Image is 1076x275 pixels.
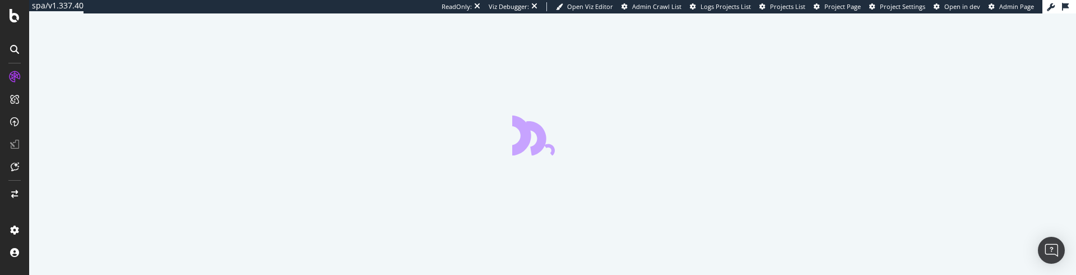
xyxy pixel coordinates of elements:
[1038,237,1065,264] div: Open Intercom Messenger
[824,2,861,11] span: Project Page
[690,2,751,11] a: Logs Projects List
[934,2,980,11] a: Open in dev
[814,2,861,11] a: Project Page
[880,2,925,11] span: Project Settings
[770,2,805,11] span: Projects List
[489,2,529,11] div: Viz Debugger:
[869,2,925,11] a: Project Settings
[567,2,613,11] span: Open Viz Editor
[622,2,681,11] a: Admin Crawl List
[759,2,805,11] a: Projects List
[999,2,1034,11] span: Admin Page
[556,2,613,11] a: Open Viz Editor
[701,2,751,11] span: Logs Projects List
[989,2,1034,11] a: Admin Page
[512,115,593,155] div: animation
[944,2,980,11] span: Open in dev
[632,2,681,11] span: Admin Crawl List
[442,2,472,11] div: ReadOnly:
